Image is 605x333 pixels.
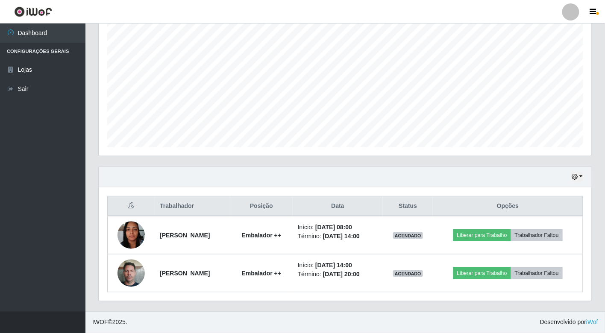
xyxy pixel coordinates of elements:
time: [DATE] 20:00 [323,271,360,277]
a: iWof [586,319,598,326]
button: Trabalhador Faltou [511,229,563,241]
strong: [PERSON_NAME] [160,232,210,239]
th: Data [293,196,383,216]
img: CoreUI Logo [14,6,52,17]
th: Status [383,196,433,216]
button: Trabalhador Faltou [511,267,563,279]
strong: Embalador ++ [242,270,282,277]
strong: Embalador ++ [242,232,282,239]
img: 1750276635307.jpeg [117,255,145,292]
span: IWOF [92,319,108,326]
li: Início: [298,261,378,270]
button: Liberar para Trabalho [453,229,511,241]
th: Opções [433,196,583,216]
span: AGENDADO [393,232,423,239]
li: Início: [298,223,378,232]
li: Término: [298,232,378,241]
th: Trabalhador [155,196,230,216]
img: 1751659214468.jpeg [117,217,145,253]
li: Término: [298,270,378,279]
span: AGENDADO [393,270,423,277]
th: Posição [230,196,293,216]
strong: [PERSON_NAME] [160,270,210,277]
span: © 2025 . [92,318,127,327]
time: [DATE] 14:00 [323,233,360,240]
time: [DATE] 14:00 [315,262,352,269]
time: [DATE] 08:00 [315,224,352,231]
button: Liberar para Trabalho [453,267,511,279]
span: Desenvolvido por [540,318,598,327]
